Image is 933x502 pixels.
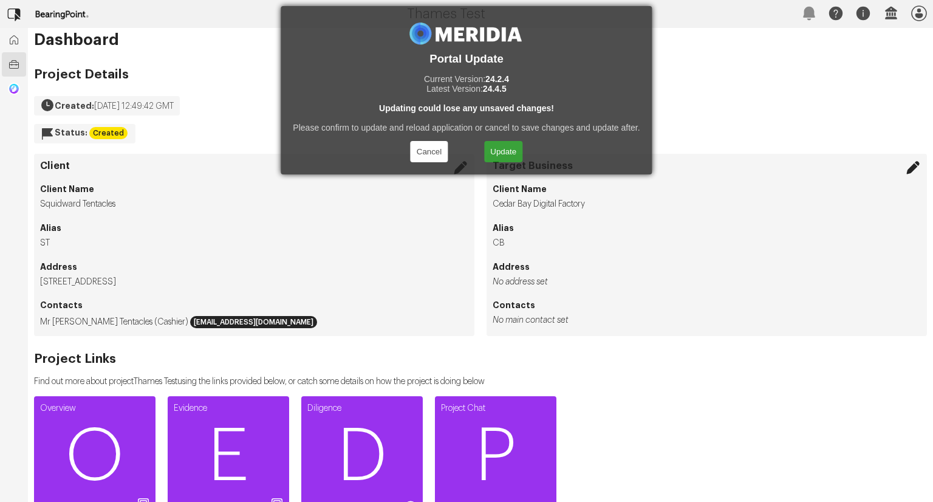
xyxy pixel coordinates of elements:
li: Cedar Bay Digital Factory [493,198,921,210]
li: Squidward Tentacles [40,198,468,210]
div: [EMAIL_ADDRESS][DOMAIN_NAME] [190,316,317,328]
span: P [435,421,556,493]
span: [DATE] 12:49:42 GMT [94,102,174,111]
span: O [34,421,155,493]
i: No main contact set [493,316,569,325]
li: [STREET_ADDRESS] [40,276,468,288]
li: ST [40,237,468,249]
h3: Portal Update [293,52,640,66]
strong: Created: [55,101,94,110]
h1: Dashboard [34,34,927,46]
h4: Alias [493,222,921,234]
span: E [168,421,289,493]
img: Customer Logo [28,3,96,25]
h2: Project Links [34,353,485,365]
strong: Status: [55,128,87,137]
h3: Client [40,160,468,172]
h4: Address [40,261,468,273]
li: CB [493,237,921,249]
button: Cancel [411,141,448,162]
li: Mr [PERSON_NAME] Tentacles (Cashier) [40,314,468,330]
a: Generic Chat [2,77,26,101]
span: D [301,421,423,493]
i: No address set [493,278,548,286]
h4: Alias [40,222,468,234]
div: Created [89,127,128,139]
svg: Created On [40,98,55,112]
h2: Project Details [34,69,180,81]
h4: Address [493,261,921,273]
img: Generic Chat [8,83,20,95]
strong: Updating could lose any unsaved changes! [379,103,554,113]
button: Update [484,141,522,162]
h4: Contacts [493,299,921,311]
p: Find out more about project Thames Test using the links provided below, or catch some details on ... [34,376,485,388]
h4: Contacts [40,299,468,311]
strong: 24.4.5 [483,84,507,94]
h3: Target Business [493,160,921,172]
h4: Client Name [493,183,921,195]
img: Meridia Logo [406,18,527,50]
strong: 24.2.4 [485,74,509,84]
p: Current Version: Latest Version: Please confirm to update and reload application or cancel to sav... [293,74,640,132]
h4: Client Name [40,183,468,195]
